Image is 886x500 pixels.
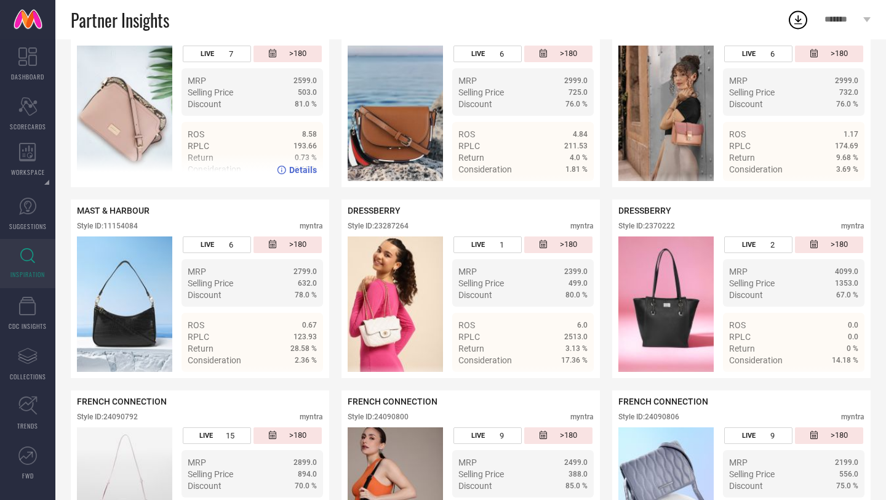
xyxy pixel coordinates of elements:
div: Number of days the style has been live on the platform [183,46,250,62]
span: 78.0 % [295,291,317,299]
span: >180 [831,240,848,250]
div: Style ID: 24090792 [77,413,138,421]
span: ROS [188,129,204,139]
div: Style ID: 24090800 [348,413,409,421]
span: 2 [770,240,775,249]
span: Discount [458,481,492,491]
span: LIVE [742,241,756,249]
span: 6 [770,49,775,58]
span: MAST & HARBOUR [77,206,150,216]
span: 1.81 % [565,165,588,174]
span: 2399.0 [564,267,588,276]
span: 1353.0 [835,279,858,288]
a: Details [277,165,317,175]
span: Return [729,344,755,353]
div: myntra [300,413,323,421]
span: Details [560,187,588,196]
span: MRP [458,76,477,86]
span: LIVE [471,50,485,58]
span: LIVE [742,50,756,58]
span: 725.0 [569,88,588,97]
span: 3.13 % [565,344,588,353]
span: Selling Price [188,278,233,288]
span: FRENCH CONNECTION [348,397,437,406]
span: LIVE [471,432,485,440]
span: FRENCH CONNECTION [77,397,167,406]
span: SCORECARDS [10,122,46,131]
div: Click to view image [77,236,172,372]
div: Click to view image [348,46,443,181]
span: 2513.0 [564,333,588,341]
span: LIVE [742,432,756,440]
span: Selling Price [458,469,504,479]
span: MRP [188,458,206,467]
div: Number of days since the style was first listed on the platform [253,427,321,444]
span: RPLC [458,141,480,151]
span: Selling Price [729,278,775,288]
span: 67.0 % [836,291,858,299]
img: Style preview image [618,46,714,181]
span: RPLC [188,141,209,151]
div: myntra [570,413,594,421]
span: 2199.0 [835,458,858,467]
span: Discount [729,99,763,109]
div: Number of days the style has been live on the platform [183,236,250,253]
span: Selling Price [188,469,233,479]
span: 76.0 % [836,100,858,108]
div: Number of days the style has been live on the platform [453,427,521,444]
span: DRESSBERRY [618,206,671,216]
span: ROS [458,129,475,139]
span: Discount [188,290,221,300]
span: 632.0 [298,279,317,288]
span: SUGGESTIONS [9,222,47,231]
div: Click to view image [618,46,714,181]
div: Number of days since the style was first listed on the platform [795,236,863,253]
span: 4.84 [573,130,588,139]
span: MRP [729,458,748,467]
span: RPLC [188,332,209,342]
span: 0 % [847,344,858,353]
span: 2.36 % [295,356,317,365]
span: LIVE [199,432,213,440]
span: 2999.0 [835,76,858,85]
div: Number of days the style has been live on the platform [724,236,792,253]
span: 894.0 [298,470,317,478]
span: 9 [500,431,504,440]
span: ROS [729,129,746,139]
div: Number of days since the style was first listed on the platform [253,46,321,62]
span: 6 [229,240,233,249]
span: 193.66 [293,142,317,150]
span: 556.0 [839,470,858,478]
span: 503.0 [298,88,317,97]
span: Consideration [729,355,783,365]
div: Click to view image [77,46,172,181]
div: Style ID: 24090806 [618,413,679,421]
span: 4.0 % [570,153,588,162]
span: 388.0 [569,470,588,478]
a: Details [818,377,858,387]
span: ROS [729,320,746,330]
span: 499.0 [569,279,588,288]
span: MRP [729,267,748,276]
span: LIVE [471,241,485,249]
span: >180 [289,49,306,59]
span: MRP [458,458,477,467]
div: Number of days the style has been live on the platform [724,46,792,62]
span: 28.58 % [290,344,317,353]
span: 123.93 [293,333,317,341]
span: CDC INSIGHTS [9,321,47,331]
img: Style preview image [348,236,443,372]
span: Selling Price [458,278,504,288]
span: 70.0 % [295,482,317,490]
span: TRENDS [17,421,38,430]
span: >180 [289,240,306,250]
div: Number of days since the style was first listed on the platform [253,236,321,253]
span: LIVE [201,241,214,249]
span: WORKSPACE [11,167,45,177]
span: >180 [560,49,577,59]
span: 1 [500,240,504,249]
span: Discount [188,481,221,491]
span: FRENCH CONNECTION [618,397,708,406]
div: Number of days the style has been live on the platform [453,46,521,62]
span: DASHBOARD [11,72,44,81]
